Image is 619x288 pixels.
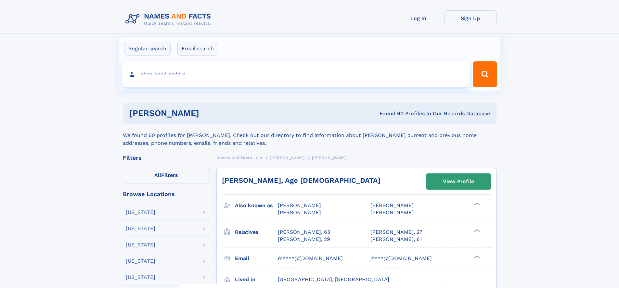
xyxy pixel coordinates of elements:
[472,202,480,206] div: ❯
[278,236,330,243] a: [PERSON_NAME], 29
[312,156,347,160] span: [PERSON_NAME]
[259,156,263,160] span: N
[123,191,210,197] div: Browse Locations
[270,156,304,160] span: [PERSON_NAME]
[126,275,155,280] div: [US_STATE]
[123,155,210,161] div: Filters
[473,61,497,87] button: Search Button
[370,229,422,236] a: [PERSON_NAME], 27
[443,174,474,189] div: View Profile
[129,109,290,117] h1: [PERSON_NAME]
[278,276,389,282] span: [GEOGRAPHIC_DATA], [GEOGRAPHIC_DATA]
[235,274,278,285] h3: Lived in
[235,200,278,211] h3: Also known as
[123,124,496,147] div: We found 60 profiles for [PERSON_NAME]. Check out our directory to find information about [PERSON...
[393,10,445,26] a: Log In
[289,110,490,117] div: Found 60 Profiles In Our Records Database
[445,10,496,26] a: Sign Up
[235,253,278,264] h3: Email
[270,154,304,162] a: [PERSON_NAME]
[278,209,321,216] span: [PERSON_NAME]
[123,10,216,28] img: Logo Names and Facts
[126,210,155,215] div: [US_STATE]
[259,154,263,162] a: N
[278,229,330,236] a: [PERSON_NAME], 63
[154,172,161,178] span: All
[370,202,414,208] span: [PERSON_NAME]
[123,168,210,183] label: Filters
[370,209,414,216] span: [PERSON_NAME]
[472,228,480,232] div: ❯
[216,154,252,162] a: Names and Facts
[122,61,470,87] input: search input
[426,174,491,189] a: View Profile
[126,258,155,264] div: [US_STATE]
[177,42,218,56] label: Email search
[124,42,171,56] label: Regular search
[126,226,155,231] div: [US_STATE]
[278,202,321,208] span: [PERSON_NAME]
[235,227,278,238] h3: Relatives
[222,176,380,184] a: [PERSON_NAME], Age [DEMOGRAPHIC_DATA]
[126,242,155,247] div: [US_STATE]
[472,255,480,259] div: ❯
[370,236,422,243] a: [PERSON_NAME], 81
